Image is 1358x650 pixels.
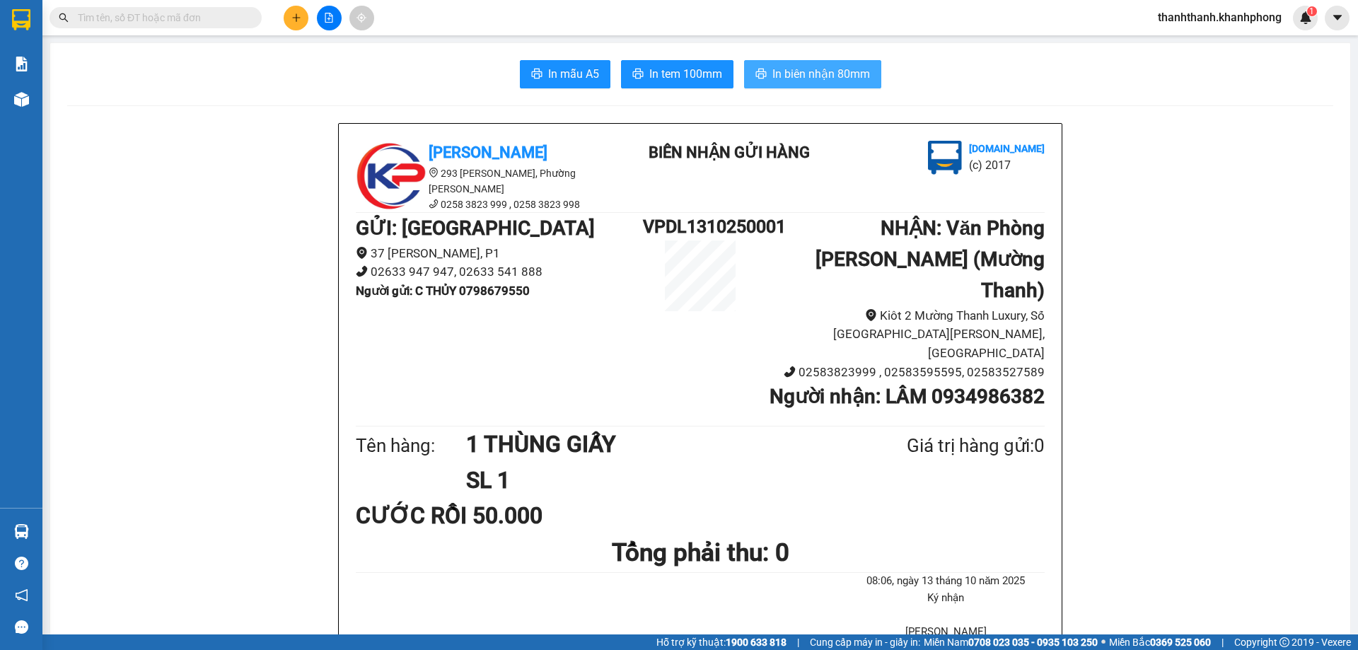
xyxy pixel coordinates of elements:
span: printer [632,68,644,81]
span: printer [531,68,542,81]
h1: 1 THÙNG GIẤY [466,426,838,462]
button: file-add [317,6,342,30]
li: Kiôt 2 Mường Thanh Luxury, Số [GEOGRAPHIC_DATA][PERSON_NAME], [GEOGRAPHIC_DATA] [758,306,1045,363]
span: | [797,634,799,650]
li: 293 [PERSON_NAME], Phường [PERSON_NAME] [356,166,610,197]
li: 02633 947 947, 02633 541 888 [356,262,643,282]
button: plus [284,6,308,30]
span: message [15,620,28,634]
span: environment [865,309,877,321]
span: aim [356,13,366,23]
div: Tên hàng: [356,431,466,460]
span: ⚪️ [1101,639,1105,645]
button: caret-down [1325,6,1350,30]
button: printerIn biên nhận 80mm [744,60,881,88]
span: Hỗ trợ kỹ thuật: [656,634,787,650]
span: plus [291,13,301,23]
span: phone [784,366,796,378]
button: printerIn mẫu A5 [520,60,610,88]
b: Người nhận : LÂM 0934986382 [770,385,1045,408]
span: file-add [324,13,334,23]
img: logo.jpg [928,141,962,175]
span: | [1221,634,1224,650]
b: [DOMAIN_NAME] [969,143,1045,154]
img: logo.jpg [356,141,426,211]
span: Cung cấp máy in - giấy in: [810,634,920,650]
strong: 0369 525 060 [1150,637,1211,648]
span: Miền Bắc [1109,634,1211,650]
span: notification [15,588,28,602]
span: printer [755,68,767,81]
b: Người gửi : C THỦY 0798679550 [356,284,530,298]
span: phone [429,199,439,209]
img: solution-icon [14,57,29,71]
li: 0258 3823 999 , 0258 3823 998 [356,197,610,212]
img: logo-vxr [12,9,30,30]
li: [PERSON_NAME] [847,624,1045,641]
strong: 1900 633 818 [726,637,787,648]
li: Ký nhận [847,590,1045,607]
h1: VPDL1310250001 [643,213,758,240]
span: copyright [1279,637,1289,647]
img: icon-new-feature [1299,11,1312,24]
li: 02583823999 , 02583595595, 02583527589 [758,363,1045,382]
h1: Tổng phải thu: 0 [356,533,1045,572]
sup: 1 [1307,6,1317,16]
span: Miền Nam [924,634,1098,650]
b: GỬI : [GEOGRAPHIC_DATA] [356,216,595,240]
li: 37 [PERSON_NAME], P1 [356,244,643,263]
span: thanhthanh.khanhphong [1147,8,1293,26]
button: aim [349,6,374,30]
div: CƯỚC RỒI 50.000 [356,498,583,533]
b: BIÊN NHẬN GỬI HÀNG [649,144,810,161]
img: warehouse-icon [14,92,29,107]
span: 1 [1309,6,1314,16]
b: [PERSON_NAME] [429,144,547,161]
h1: SL 1 [466,463,838,498]
strong: 0708 023 035 - 0935 103 250 [968,637,1098,648]
b: NHẬN : Văn Phòng [PERSON_NAME] (Mường Thanh) [816,216,1045,302]
span: environment [356,247,368,259]
span: In biên nhận 80mm [772,65,870,83]
span: In tem 100mm [649,65,722,83]
span: search [59,13,69,23]
button: printerIn tem 100mm [621,60,733,88]
input: Tìm tên, số ĐT hoặc mã đơn [78,10,245,25]
span: In mẫu A5 [548,65,599,83]
span: environment [429,168,439,178]
img: warehouse-icon [14,524,29,539]
div: Giá trị hàng gửi: 0 [838,431,1045,460]
span: caret-down [1331,11,1344,24]
li: (c) 2017 [969,156,1045,174]
li: 08:06, ngày 13 tháng 10 năm 2025 [847,573,1045,590]
span: question-circle [15,557,28,570]
span: phone [356,265,368,277]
